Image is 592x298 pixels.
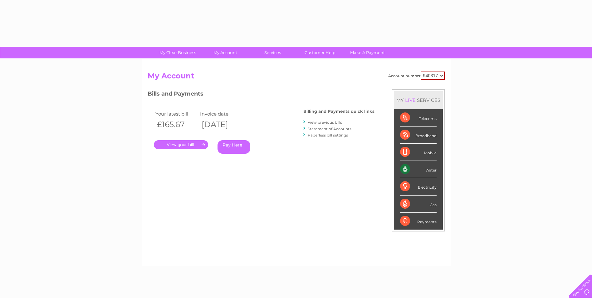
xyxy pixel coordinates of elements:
a: View previous bills [308,120,342,125]
div: Telecoms [400,109,437,127]
a: . [154,140,208,149]
div: MY SERVICES [394,91,443,109]
a: Customer Help [294,47,346,58]
a: Paperless bill settings [308,133,348,137]
div: Water [400,161,437,178]
td: Invoice date [198,110,243,118]
a: Statement of Accounts [308,127,351,131]
div: Payments [400,213,437,230]
a: Pay Here [218,140,250,154]
a: My Clear Business [152,47,203,58]
div: Gas [400,196,437,213]
div: Electricity [400,178,437,195]
div: Mobile [400,144,437,161]
th: £165.67 [154,118,199,131]
div: LIVE [404,97,417,103]
div: Account number [388,72,445,80]
h3: Bills and Payments [148,89,374,100]
h2: My Account [148,72,445,83]
th: [DATE] [198,118,243,131]
a: Services [247,47,298,58]
a: My Account [199,47,251,58]
div: Broadband [400,127,437,144]
td: Your latest bill [154,110,199,118]
a: Make A Payment [342,47,393,58]
h4: Billing and Payments quick links [303,109,374,114]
